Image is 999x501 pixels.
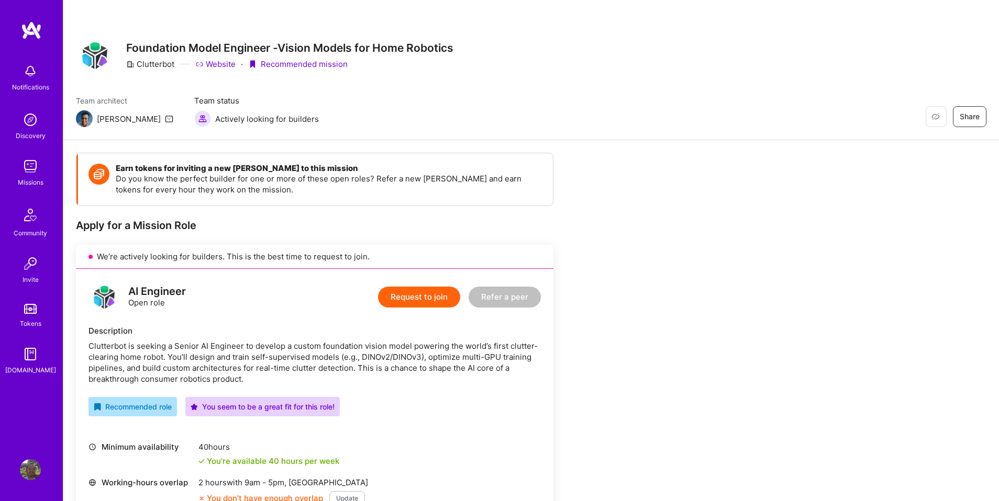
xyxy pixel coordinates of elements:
img: teamwork [20,156,41,177]
div: Minimum availability [88,441,193,452]
div: [PERSON_NAME] [97,113,161,124]
img: logo [21,21,42,40]
span: Team status [194,95,319,106]
span: Actively looking for builders [215,113,319,124]
i: icon RecommendedBadge [94,403,101,411]
span: 9am - 5pm , [242,477,288,487]
i: icon PurpleStar [191,403,198,411]
div: Recommended role [94,401,172,412]
i: icon PurpleRibbon [248,60,257,69]
div: Invite [23,274,39,285]
div: · [241,59,243,70]
i: icon World [88,479,96,486]
div: Clutterbot is seeking a Senior AI Engineer to develop a custom foundation vision model powering t... [88,340,541,384]
p: Do you know the perfect builder for one or more of these open roles? Refer a new [PERSON_NAME] an... [116,173,542,195]
img: Company Logo [76,37,114,74]
img: tokens [24,304,37,314]
div: AI Engineer [128,286,186,297]
img: discovery [20,109,41,130]
div: Notifications [12,82,49,93]
i: icon Mail [165,115,173,123]
div: Tokens [20,318,41,329]
i: icon Clock [88,443,96,451]
div: Description [88,325,541,336]
img: Actively looking for builders [194,110,211,127]
h3: Foundation Model Engineer -Vision Models for Home Robotics [126,41,453,54]
img: guide book [20,344,41,365]
div: [DOMAIN_NAME] [5,365,56,375]
img: Team Architect [76,110,93,127]
i: icon CompanyGray [126,60,135,69]
div: Community [14,227,47,238]
div: Open role [128,286,186,308]
h4: Earn tokens for inviting a new [PERSON_NAME] to this mission [116,164,542,173]
img: bell [20,61,41,82]
a: User Avatar [17,459,43,480]
img: User Avatar [20,459,41,480]
div: Recommended mission [248,59,348,70]
div: Discovery [16,130,46,141]
div: You seem to be a great fit for this role! [191,401,335,412]
div: 40 hours [198,441,339,452]
span: Team architect [76,95,173,106]
img: Invite [20,253,41,274]
div: 2 hours with [GEOGRAPHIC_DATA] [198,477,368,488]
img: Community [18,202,43,227]
img: Token icon [88,164,109,185]
a: Website [195,59,236,70]
div: Missions [18,177,43,188]
div: Working-hours overlap [88,477,193,488]
div: We’re actively looking for builders. This is the best time to request to join. [76,245,553,269]
div: You're available 40 hours per week [198,456,339,466]
i: icon Check [198,458,205,464]
button: Request to join [378,287,460,308]
div: Apply for a Mission Role [76,219,553,232]
button: Share [953,106,986,127]
button: Refer a peer [469,287,541,308]
img: logo [88,281,120,313]
div: Clutterbot [126,59,174,70]
span: Share [960,111,980,122]
i: icon EyeClosed [931,112,940,121]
